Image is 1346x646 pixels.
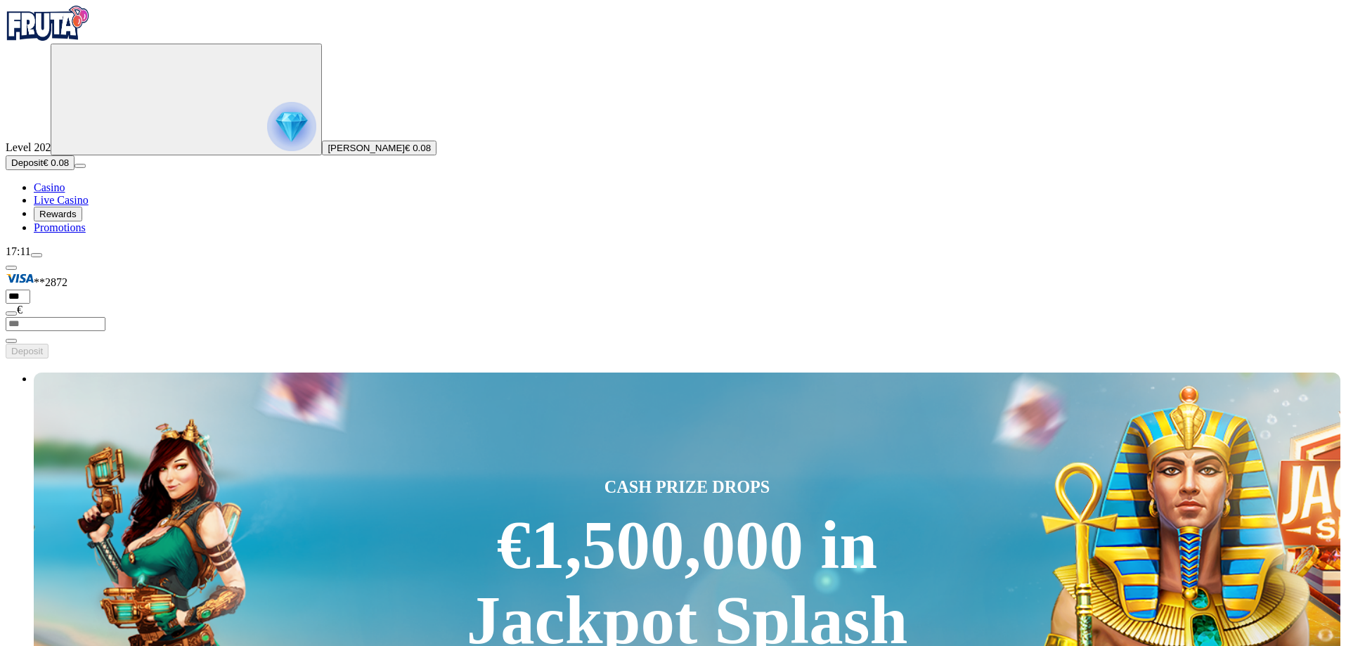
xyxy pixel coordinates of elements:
[6,6,1340,234] nav: Primary
[6,31,90,43] a: Fruta
[6,6,90,41] img: Fruta
[17,304,22,316] span: €
[34,194,89,206] a: Live Casino
[75,164,86,168] button: menu
[6,266,17,270] button: Hide quick deposit form
[6,271,34,286] img: Visa
[34,221,86,233] a: Promotions
[322,141,436,155] button: [PERSON_NAME]€ 0.08
[6,141,51,153] span: Level 202
[6,155,75,170] button: Depositplus icon€ 0.08
[6,311,17,316] button: eye icon
[11,157,43,168] span: Deposit
[34,181,65,193] a: Casino
[6,245,31,257] span: 17:11
[6,344,48,358] button: Deposit
[6,339,17,343] button: eye icon
[51,44,322,155] button: reward progress
[6,181,1340,234] nav: Main menu
[43,157,69,168] span: € 0.08
[39,209,77,219] span: Rewards
[267,102,316,151] img: reward progress
[31,253,42,257] button: menu
[328,143,405,153] span: [PERSON_NAME]
[604,474,770,500] span: CASH PRIZE DROPS
[11,346,43,356] span: Deposit
[34,207,82,221] button: Rewards
[405,143,431,153] span: € 0.08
